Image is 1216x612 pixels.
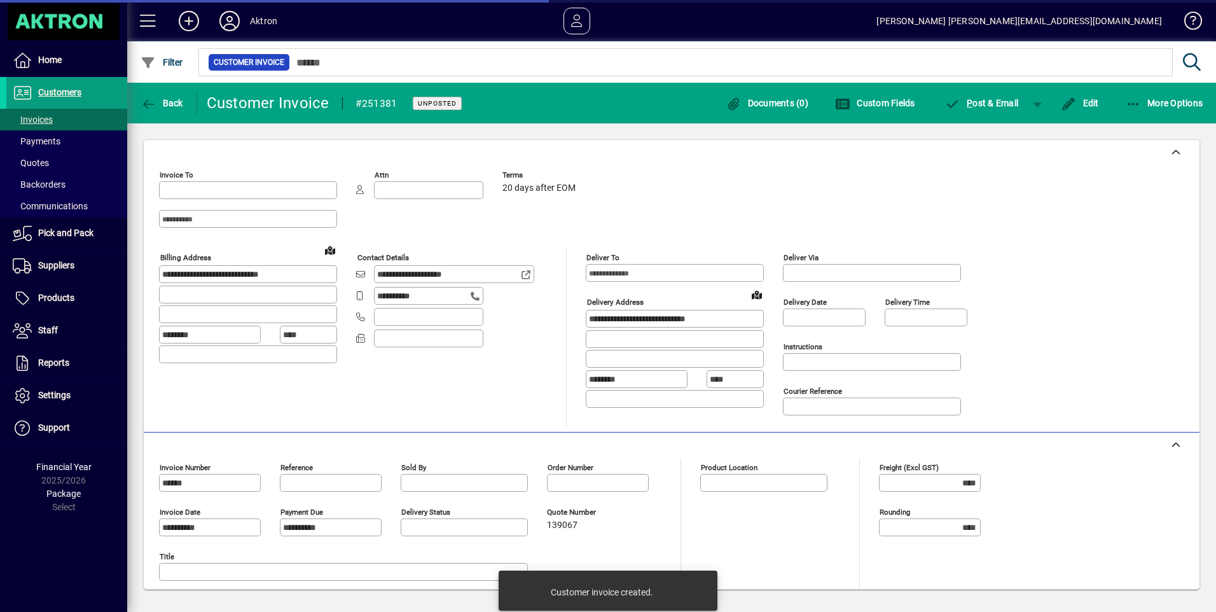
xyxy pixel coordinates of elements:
a: View on map [320,240,340,260]
mat-label: Delivery time [885,298,930,307]
span: Payments [13,136,60,146]
mat-label: Delivery status [401,508,450,517]
a: Quotes [6,152,127,174]
span: Quote number [547,508,623,517]
span: Financial Year [36,462,92,472]
button: Filter [137,51,186,74]
span: Customers [38,87,81,97]
app-page-header-button: Back [127,92,197,115]
div: Customer invoice created. [551,586,653,599]
span: 139067 [547,520,577,531]
mat-label: Freight (excl GST) [880,463,939,472]
button: Post & Email [939,92,1025,115]
mat-label: Attn [375,170,389,179]
span: Edit [1061,98,1099,108]
a: Products [6,282,127,314]
span: Back [141,98,183,108]
mat-label: Courier Reference [784,387,842,396]
mat-label: Payment due [280,508,323,517]
a: Invoices [6,109,127,130]
div: Customer Invoice [207,93,329,113]
span: Terms [502,171,579,179]
span: More Options [1126,98,1203,108]
span: Customer Invoice [214,56,284,69]
mat-label: Order number [548,463,593,472]
span: Filter [141,57,183,67]
span: Pick and Pack [38,228,93,238]
span: Backorders [13,179,66,190]
button: Profile [209,10,250,32]
a: Settings [6,380,127,412]
span: Communications [13,201,88,211]
a: Staff [6,315,127,347]
div: Aktron [250,11,277,31]
mat-label: Sold by [401,463,426,472]
span: ost & Email [945,98,1019,108]
a: Reports [6,347,127,379]
div: [PERSON_NAME] [PERSON_NAME][EMAIL_ADDRESS][DOMAIN_NAME] [876,11,1162,31]
mat-label: Invoice To [160,170,193,179]
mat-label: Invoice number [160,463,211,472]
mat-label: Delivery date [784,298,827,307]
span: 20 days after EOM [502,183,576,193]
span: Custom Fields [835,98,915,108]
span: P [967,98,972,108]
a: Payments [6,130,127,152]
a: View on map [747,284,767,305]
button: Back [137,92,186,115]
a: Knowledge Base [1175,3,1200,44]
button: More Options [1123,92,1206,115]
span: Home [38,55,62,65]
a: Home [6,45,127,76]
mat-label: Instructions [784,342,822,351]
mat-label: Deliver To [586,253,619,262]
mat-label: Invoice date [160,508,200,517]
mat-label: Reference [280,463,313,472]
span: Products [38,293,74,303]
span: Package [46,489,81,499]
mat-label: Rounding [880,508,910,517]
button: Add [169,10,209,32]
mat-label: Deliver via [784,253,819,262]
span: Settings [38,390,71,400]
mat-label: Title [160,552,174,561]
span: Invoices [13,115,53,125]
mat-label: Product location [701,463,757,472]
a: Communications [6,195,127,217]
span: Support [38,422,70,433]
button: Custom Fields [832,92,918,115]
div: #251381 [356,94,397,114]
span: Staff [38,325,58,335]
span: Quotes [13,158,49,168]
span: Suppliers [38,260,74,270]
span: Reports [38,358,69,368]
button: Edit [1058,92,1102,115]
a: Backorders [6,174,127,195]
span: Unposted [418,99,457,108]
span: Documents (0) [726,98,808,108]
a: Pick and Pack [6,218,127,249]
a: Support [6,412,127,444]
a: Suppliers [6,250,127,282]
button: Documents (0) [722,92,812,115]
